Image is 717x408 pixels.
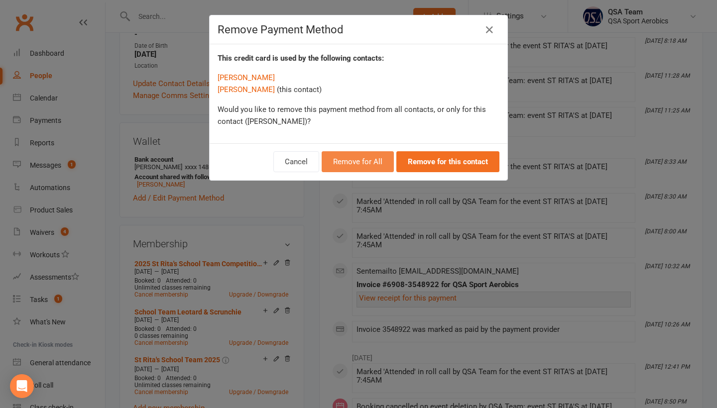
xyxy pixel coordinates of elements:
[408,157,488,166] strong: Remove for this contact
[218,73,275,82] a: [PERSON_NAME]
[322,151,394,172] button: Remove for All
[218,103,499,127] p: Would you like to remove this payment method from all contacts, or only for this contact ([PERSON...
[218,54,384,63] strong: This credit card is used by the following contacts:
[218,23,499,36] h4: Remove Payment Method
[481,22,497,38] button: Close
[396,151,499,172] button: Remove for this contact
[218,85,275,94] a: [PERSON_NAME]
[10,374,34,398] div: Open Intercom Messenger
[277,85,322,94] span: (this contact)
[273,151,319,172] button: Cancel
